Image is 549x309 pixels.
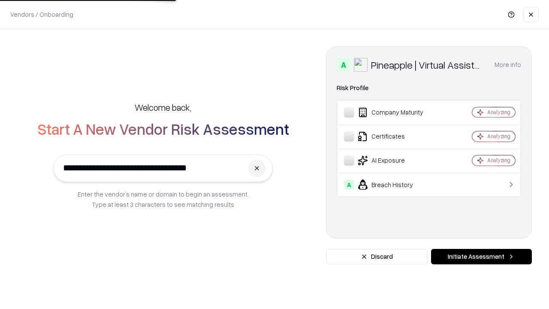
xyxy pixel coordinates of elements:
[337,58,350,72] div: A
[495,57,521,73] button: More info
[37,120,289,137] h2: Start A New Vendor Risk Assessment
[10,10,73,19] p: Vendors / Onboarding
[487,157,510,164] div: Analyzing
[344,131,446,142] div: Certificates
[487,133,510,140] div: Analyzing
[354,58,368,72] img: Pineapple | Virtual Assistant Agency
[344,179,354,190] div: A
[487,109,510,116] div: Analyzing
[431,249,532,264] button: Initiate Assessment
[344,107,446,118] div: Company Maturity
[78,189,249,209] p: Enter the vendor’s name or domain to begin an assessment. Type at least 3 characters to see match...
[344,179,446,190] div: Breach History
[337,83,521,93] div: Risk Profile
[326,249,428,264] button: Discard
[135,101,191,113] h5: Welcome back,
[371,58,484,72] div: Pineapple | Virtual Assistant Agency
[344,155,446,166] div: AI Exposure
